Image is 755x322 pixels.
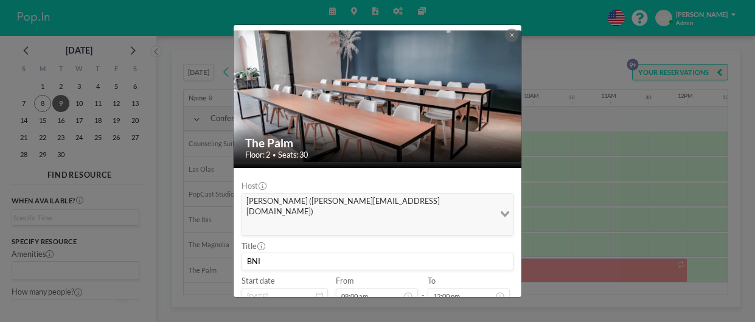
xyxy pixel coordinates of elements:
img: 537.png [234,30,522,162]
input: (No title) [242,253,513,270]
div: Search for option [242,194,513,235]
span: Floor: 2 [245,150,270,160]
span: • [273,152,276,159]
span: - [422,279,424,301]
span: Seats: 30 [278,150,308,160]
label: Host [242,181,266,191]
label: Start date [242,276,275,286]
label: From [336,276,353,286]
h2: The Palm [245,136,511,150]
label: To [428,276,436,286]
input: Search for option [243,220,493,233]
label: Title [242,242,265,251]
span: [PERSON_NAME] ([PERSON_NAME][EMAIL_ADDRESS][DOMAIN_NAME]) [245,196,492,217]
